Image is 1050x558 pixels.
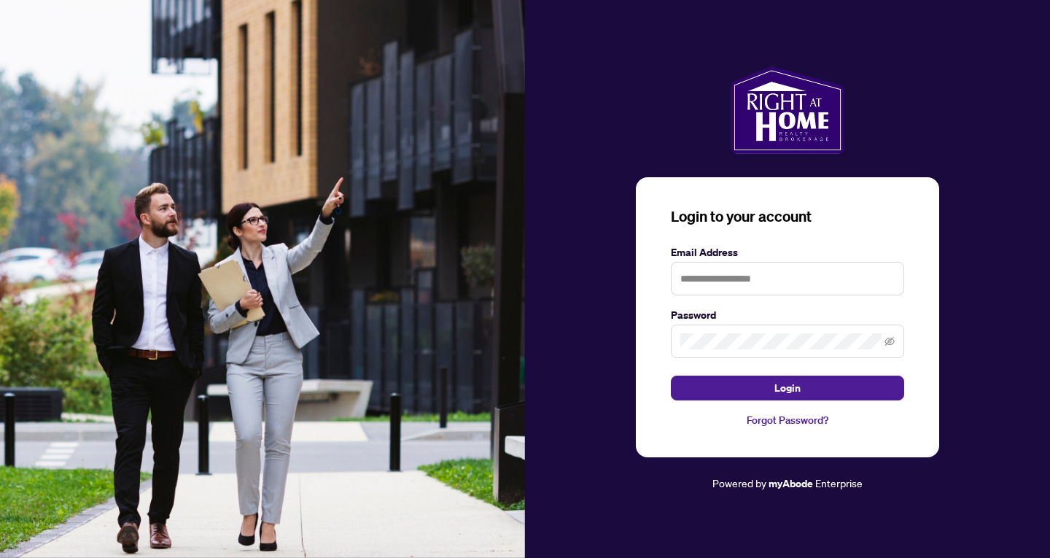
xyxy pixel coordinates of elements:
span: Enterprise [815,476,863,489]
label: Email Address [671,244,904,260]
span: eye-invisible [884,336,895,346]
span: Login [774,376,801,400]
button: Login [671,376,904,400]
h3: Login to your account [671,206,904,227]
a: Forgot Password? [671,412,904,428]
a: myAbode [769,476,813,492]
img: ma-logo [731,66,844,154]
label: Password [671,307,904,323]
span: Powered by [712,476,766,489]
